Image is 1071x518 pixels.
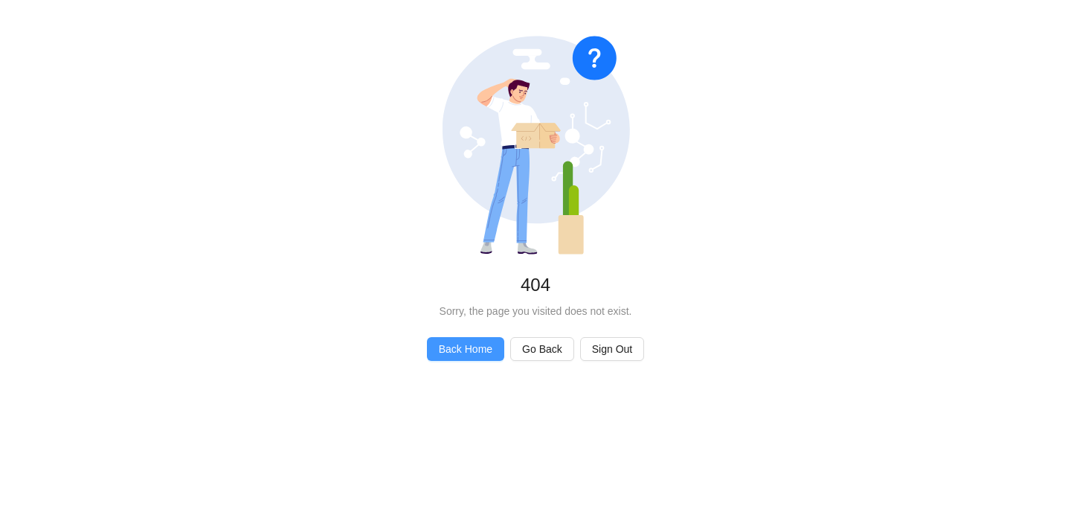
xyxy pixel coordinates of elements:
[24,273,1047,297] div: 404
[24,303,1047,319] div: Sorry, the page you visited does not exist.
[592,341,632,357] span: Sign Out
[580,337,644,361] button: Sign Out
[439,341,492,357] span: Back Home
[510,337,574,361] button: Go Back
[427,337,504,361] button: Back Home
[522,341,562,357] span: Go Back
